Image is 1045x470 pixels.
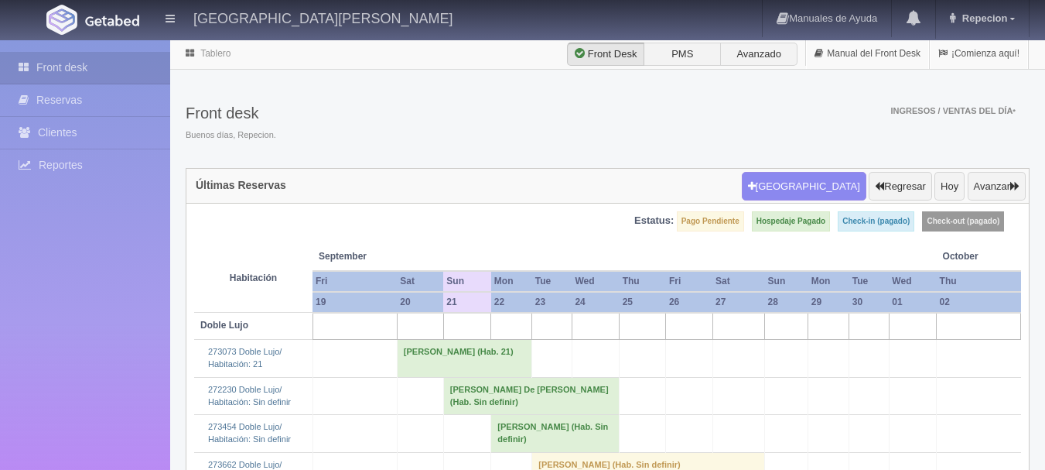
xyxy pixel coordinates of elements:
[849,292,890,313] th: 30
[677,211,744,232] label: Pago Pendiente
[230,273,277,283] strong: Habitación
[397,340,532,377] td: [PERSON_NAME] (Hab. 21)
[943,250,1015,263] span: October
[208,385,291,407] a: 272230 Doble Lujo/Habitación: Sin definir
[620,292,666,313] th: 25
[208,422,291,444] a: 273454 Doble Lujo/Habitación: Sin definir
[312,271,397,292] th: Fri
[491,271,532,292] th: Mon
[319,250,437,263] span: September
[46,5,77,35] img: Getabed
[85,15,139,26] img: Getabed
[712,292,764,313] th: 27
[922,211,1004,232] label: Check-out (pagado)
[620,271,666,292] th: Thu
[752,211,830,232] label: Hospedaje Pagado
[208,347,282,369] a: 273073 Doble Lujo/Habitación: 21
[196,180,286,191] h4: Últimas Reservas
[397,271,443,292] th: Sat
[937,271,1021,292] th: Thu
[808,292,849,313] th: 29
[869,172,931,201] button: Regresar
[889,292,936,313] th: 01
[532,271,572,292] th: Tue
[889,271,936,292] th: Wed
[200,48,231,59] a: Tablero
[443,271,490,292] th: Sun
[634,214,674,228] label: Estatus:
[644,43,721,66] label: PMS
[890,106,1016,115] span: Ingresos / Ventas del día
[491,292,532,313] th: 22
[572,292,619,313] th: 24
[720,43,797,66] label: Avanzado
[849,271,890,292] th: Tue
[491,415,620,452] td: [PERSON_NAME] (Hab. Sin definir)
[186,105,276,122] h3: Front desk
[397,292,443,313] th: 20
[958,12,1008,24] span: Repecion
[838,211,914,232] label: Check-in (pagado)
[200,320,248,331] b: Doble Lujo
[567,43,644,66] label: Front Desk
[930,39,1028,69] a: ¡Comienza aquí!
[443,377,619,414] td: [PERSON_NAME] De [PERSON_NAME] (Hab. Sin definir)
[765,292,808,313] th: 28
[666,271,712,292] th: Fri
[443,292,490,313] th: 21
[968,172,1026,201] button: Avanzar
[666,292,712,313] th: 26
[937,292,1021,313] th: 02
[742,172,866,201] button: [GEOGRAPHIC_DATA]
[186,129,276,142] span: Buenos días, Repecion.
[934,172,965,201] button: Hoy
[312,292,397,313] th: 19
[808,271,849,292] th: Mon
[712,271,764,292] th: Sat
[765,271,808,292] th: Sun
[572,271,619,292] th: Wed
[532,292,572,313] th: 23
[806,39,929,69] a: Manual del Front Desk
[193,8,452,27] h4: [GEOGRAPHIC_DATA][PERSON_NAME]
